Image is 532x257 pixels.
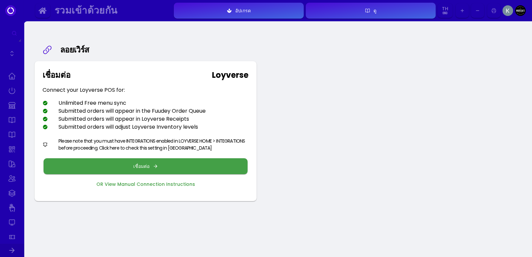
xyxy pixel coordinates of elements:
div: Please note that you must have INTEGRATIONS enabled in LOYVERSE HOME > INTEGRATIONS before procee... [58,138,249,152]
div: OR View Manual Connection Instructions [96,182,195,187]
div: Loyverse [212,69,249,81]
img: Image [502,5,513,16]
div: Submitted orders will adjust Loyverse Inventory levels [43,123,198,131]
div: Connect your Loyverse POS for: [43,86,125,94]
div: ลอยเวิร์ส [60,44,245,56]
div: เชื่อมต่อ [43,69,70,81]
button: รวมเข้าด้วยกัน [52,3,172,18]
div: ดู [370,8,376,13]
button: OR View Manual Connection Instructions [44,176,248,192]
div: รวมเข้าด้วยกัน [54,7,165,14]
button: อัปเกรด [174,3,304,19]
div: Submitted orders will appear in the Fuudey Order Queue [43,107,206,115]
div: อัปเกรด [232,8,251,13]
div: Unlimited Free menu sync [43,99,126,107]
img: Image [515,5,526,16]
button: เชื่อมต่อ [44,158,248,174]
div: เชื่อมต่อ [133,164,153,169]
div: Submitted orders will appear in Loyverse Receipts [43,115,189,123]
button: ดู [306,3,436,19]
